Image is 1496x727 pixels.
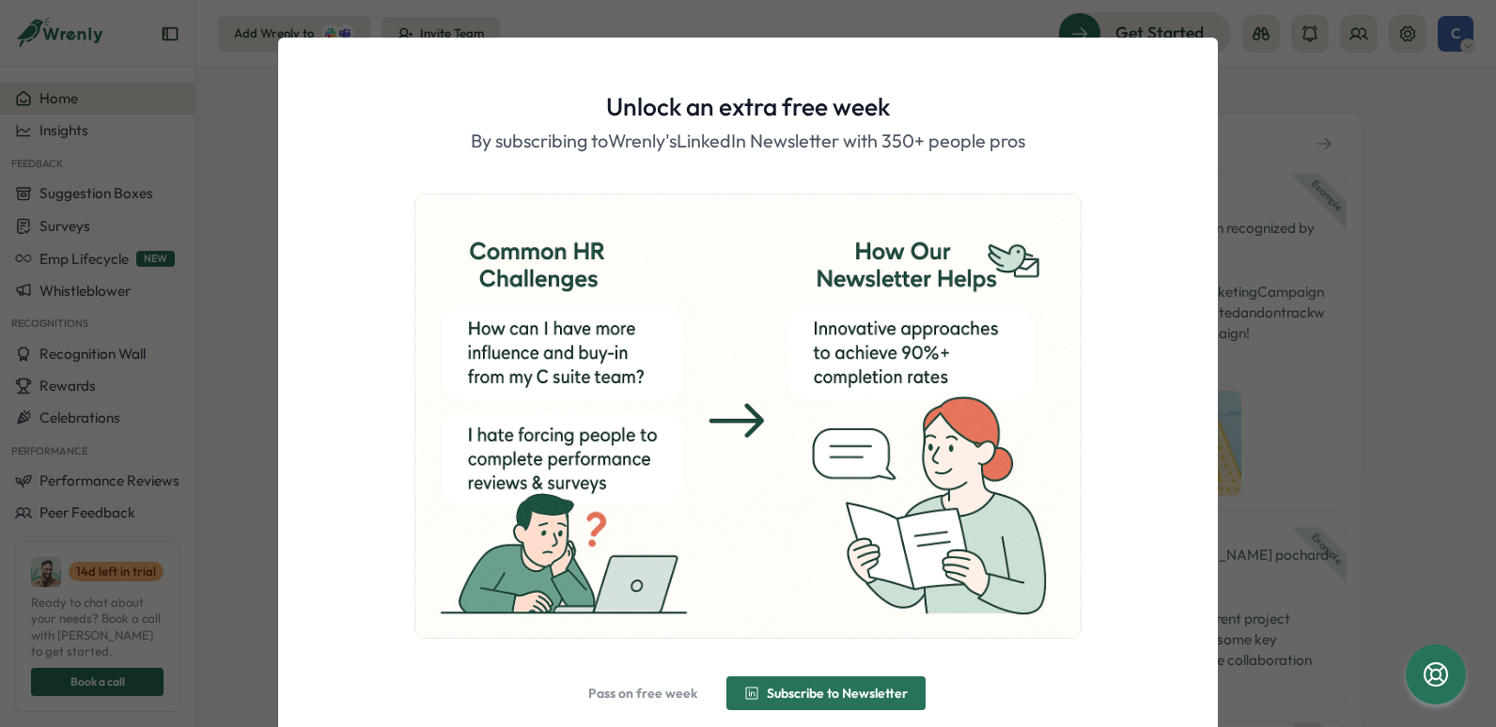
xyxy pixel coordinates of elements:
span: Pass on free week [588,687,697,700]
button: Subscribe to Newsletter [726,676,926,710]
img: ChatGPT Image [415,194,1081,638]
span: Subscribe to Newsletter [767,687,908,700]
p: By subscribing to Wrenly's LinkedIn Newsletter with 350+ people pros [471,127,1025,156]
h1: Unlock an extra free week [606,90,890,123]
button: Pass on free week [570,676,715,710]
